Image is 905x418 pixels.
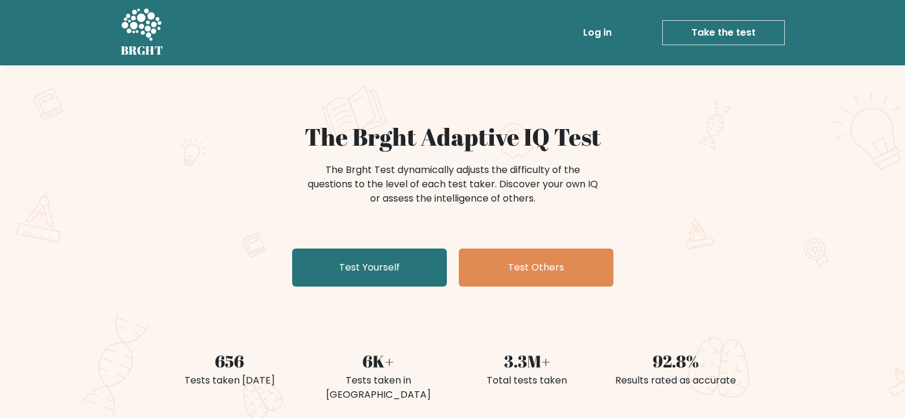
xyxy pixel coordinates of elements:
div: 3.3M+ [460,348,594,373]
div: Tests taken in [GEOGRAPHIC_DATA] [311,373,446,402]
div: 92.8% [609,348,743,373]
div: 656 [162,348,297,373]
div: Tests taken [DATE] [162,373,297,388]
div: 6K+ [311,348,446,373]
a: Take the test [662,20,785,45]
a: Test Yourself [292,249,447,287]
div: The Brght Test dynamically adjusts the difficulty of the questions to the level of each test take... [304,163,602,206]
div: Results rated as accurate [609,373,743,388]
a: Log in [578,21,616,45]
div: Total tests taken [460,373,594,388]
a: Test Others [459,249,613,287]
h1: The Brght Adaptive IQ Test [162,122,743,151]
a: BRGHT [121,5,164,61]
h5: BRGHT [121,43,164,58]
